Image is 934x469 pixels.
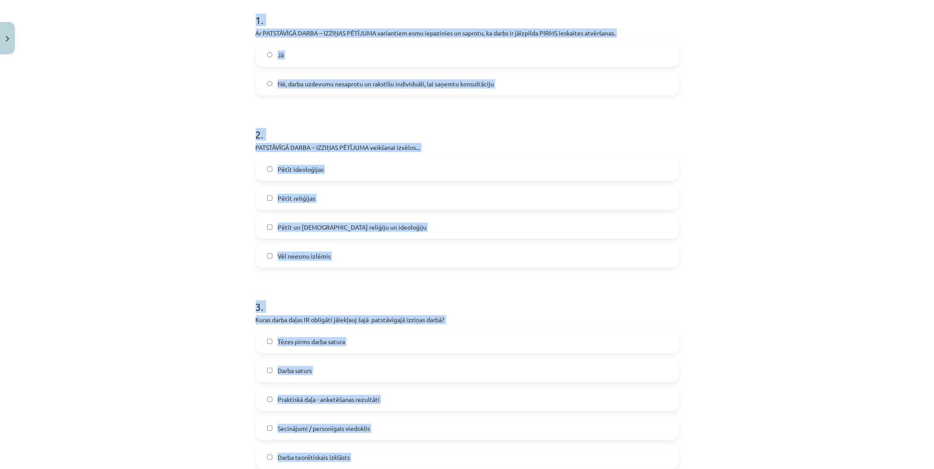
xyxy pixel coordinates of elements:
input: Secinājumi / personīgais viedoklis [267,426,273,431]
input: Vēl neesmu izlēmis [267,253,273,259]
span: Tēzes pirms darba satura [278,337,345,346]
p: Ar PATSTĀVĪGĀ DARBA – IZZIŅAS PĒTĪJUMA variantiem esmu iepazinies un saprotu, ka darbs ir jāizpil... [256,28,679,38]
input: Darba saturs [267,368,273,373]
input: Darba teorētiskais izklāsts [267,455,273,460]
h1: 2 . [256,113,679,140]
input: Praktiskā daļa - anketēšanas rezultāti [267,397,273,402]
p: PATSTĀVĪGĀ DARBA – IZZIŅAS PĒTĪJUMA veikšanai izvēlos... [256,143,679,152]
p: Kuras darba daļas IR obligāti jāiekļauj šajā patstāvīgajā izziņas darbā? [256,315,679,324]
span: Nē, darba uzdevumu nesaprotu un rakstīšu individuāli, lai saņemtu konsultāciju [278,79,494,89]
input: Pētīt un [DEMOGRAPHIC_DATA] reliģiju un ideoloģiju [267,224,273,230]
span: Praktiskā daļa - anketēšanas rezultāti [278,395,380,404]
input: Jā [267,52,273,58]
input: Nē, darba uzdevumu nesaprotu un rakstīšu individuāli, lai saņemtu konsultāciju [267,81,273,87]
span: Jā [278,50,284,60]
span: Vēl neesmu izlēmis [278,252,331,261]
input: Pētīt ideoloģijas [267,167,273,172]
input: Tēzes pirms darba satura [267,339,273,345]
span: Pētīt ideoloģijas [278,165,324,174]
h1: 3 . [256,285,679,313]
span: Pētīt un [DEMOGRAPHIC_DATA] reliģiju un ideoloģiju [278,223,426,232]
input: Pētīt reliģijas [267,195,273,201]
span: Pētīt reliģijas [278,194,315,203]
img: icon-close-lesson-0947bae3869378f0d4975bcd49f059093ad1ed9edebbc8119c70593378902aed.svg [6,36,9,42]
span: Secinājumi / personīgais viedoklis [278,424,370,433]
span: Darba teorētiskais izklāsts [278,453,350,462]
span: Darba saturs [278,366,312,375]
